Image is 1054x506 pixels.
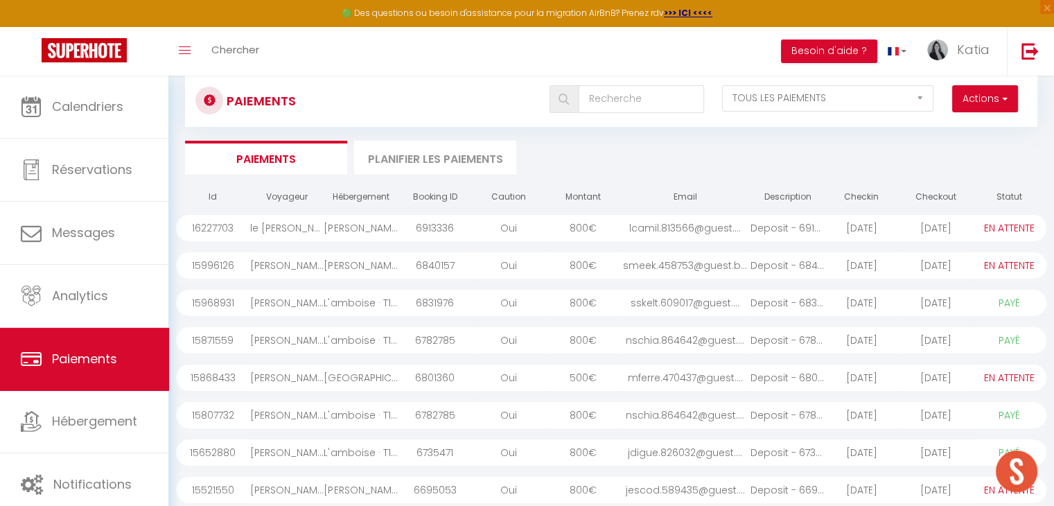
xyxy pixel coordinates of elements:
div: 800 [546,477,620,503]
div: L'amboise · T1 bis avec parking – à 10 min à pied du centre [324,439,398,466]
div: 16227703 [176,215,250,241]
div: [DATE] [899,402,973,428]
div: 6840157 [398,252,472,279]
div: jdigue.826032@guest.... [620,439,750,466]
div: mferre.470437@guest.... [620,365,750,391]
div: Deposit - 6782785 - ... [750,402,825,428]
div: Oui [472,215,546,241]
div: [DATE] [825,252,899,279]
div: jescod.589435@guest.... [620,477,750,503]
div: 6801360 [398,365,472,391]
span: € [588,371,597,385]
a: Chercher [201,27,270,76]
h3: Paiements [227,85,296,116]
div: Oui [472,327,546,354]
div: Deposit - 6735471 - ... [750,439,825,466]
div: 6695053 [398,477,472,503]
div: [DATE] [899,477,973,503]
span: € [588,296,597,310]
th: Montant [546,185,620,209]
div: [GEOGRAPHIC_DATA] [324,365,398,391]
div: Oui [472,252,546,279]
div: 800 [546,402,620,428]
div: [PERSON_NAME] · Cocon - [GEOGRAPHIC_DATA] - Calme - [GEOGRAPHIC_DATA] - Agréable [324,477,398,503]
div: L'amboise · T1 bis avec parking – à 10 min à pied du centre [324,327,398,354]
span: Katia [957,41,990,58]
th: Caution [472,185,546,209]
span: Paiements [52,350,117,367]
div: [PERSON_NAME] [250,365,324,391]
div: 15868433 [176,365,250,391]
span: € [588,446,597,460]
div: 800 [546,439,620,466]
li: Planifier les paiements [354,141,516,175]
div: 6913336 [398,215,472,241]
div: [DATE] [825,402,899,428]
div: [PERSON_NAME] [250,477,324,503]
img: logout [1021,42,1039,60]
div: nschia.864642@guest.... [620,327,750,354]
div: 800 [546,215,620,241]
div: 15871559 [176,327,250,354]
th: Description [750,185,825,209]
div: Oui [472,439,546,466]
div: Deposit - 6913336 - ... [750,215,825,241]
div: 800 [546,290,620,316]
div: smeek.458753@guest.b... [620,252,750,279]
img: Super Booking [42,38,127,62]
div: Deposit - 6801360 - ... [750,365,825,391]
div: [DATE] [825,365,899,391]
a: >>> ICI <<<< [664,7,712,19]
div: sskelt.609017@guest.... [620,290,750,316]
div: 15968931 [176,290,250,316]
input: Recherche [579,85,704,113]
div: Deposit - 6831976 - ... [750,290,825,316]
th: Booking ID [398,185,472,209]
div: 15996126 [176,252,250,279]
div: Deposit - 6840157 - ... [750,252,825,279]
div: [DATE] [825,290,899,316]
span: € [588,408,597,422]
span: € [588,221,597,235]
img: ... [927,40,948,60]
div: [DATE] [899,290,973,316]
div: [DATE] [825,215,899,241]
div: 6831976 [398,290,472,316]
div: 500 [546,365,620,391]
div: [DATE] [825,327,899,354]
div: [PERSON_NAME] [250,290,324,316]
a: ... Katia [917,27,1007,76]
div: [DATE] [825,477,899,503]
div: [DATE] [899,215,973,241]
th: Hébergement [324,185,398,209]
div: [DATE] [825,439,899,466]
div: [PERSON_NAME] · Cocon - [GEOGRAPHIC_DATA] - Calme - [GEOGRAPHIC_DATA] - Agréable [324,215,398,241]
div: nschia.864642@guest.... [620,402,750,428]
th: Voyageur [250,185,324,209]
div: L'amboise · T1 bis avec parking – à 10 min à pied du centre [324,402,398,428]
div: 800 [546,252,620,279]
div: 15521550 [176,477,250,503]
div: Oui [472,477,546,503]
div: [PERSON_NAME] [250,327,324,354]
div: [DATE] [899,327,973,354]
div: Oui [472,290,546,316]
div: [DATE] [899,439,973,466]
span: Messages [52,224,115,241]
div: Deposit - 6695053 - ... [750,477,825,503]
span: Notifications [53,476,132,493]
div: [PERSON_NAME] · Cocon - [GEOGRAPHIC_DATA] - Calme - [GEOGRAPHIC_DATA] - Agréable [324,252,398,279]
div: Deposit - 6782785 - ... [750,327,825,354]
th: Checkout [899,185,973,209]
div: [PERSON_NAME] [250,439,324,466]
th: Checkin [825,185,899,209]
div: [PERSON_NAME] [250,252,324,279]
div: 15807732 [176,402,250,428]
th: Email [620,185,750,209]
div: [DATE] [899,365,973,391]
span: Chercher [211,42,259,57]
div: 800 [546,327,620,354]
span: Hébergement [52,412,137,430]
div: Ouvrir le chat [996,451,1037,492]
